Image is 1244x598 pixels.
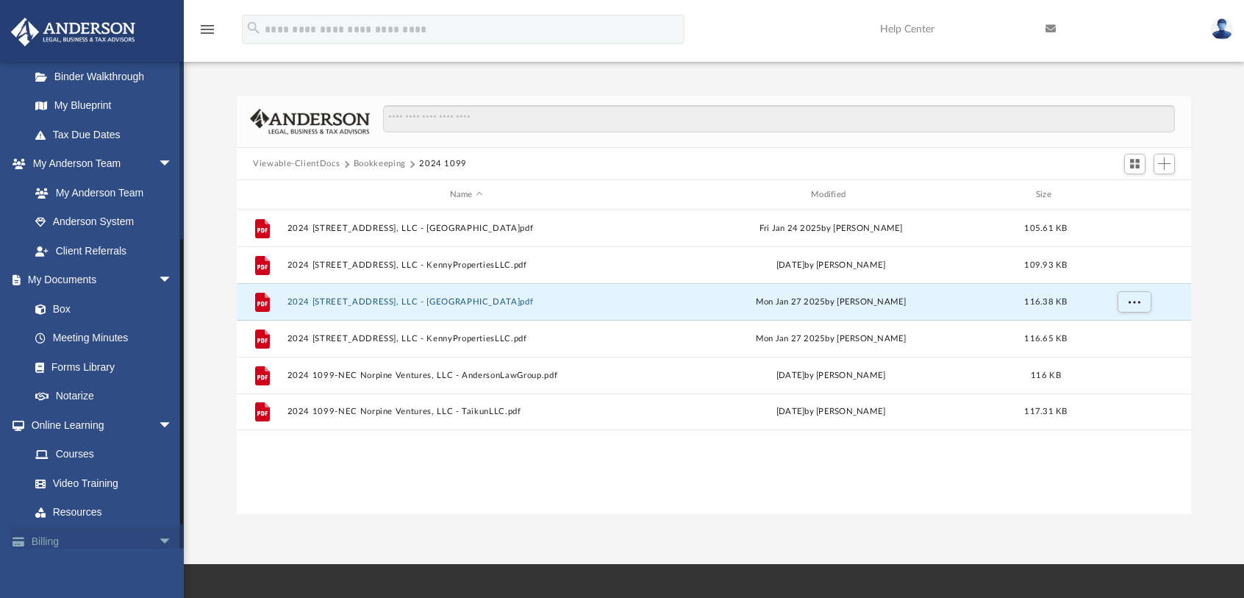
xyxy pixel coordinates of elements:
[158,149,187,179] span: arrow_drop_down
[419,157,467,171] button: 2024 1099
[1154,154,1176,174] button: Add
[10,149,187,179] a: My Anderson Teamarrow_drop_down
[287,334,646,344] button: 2024 [STREET_ADDRESS], LLC - KennyPropertiesLLC.pdf
[21,91,187,121] a: My Blueprint
[1017,188,1076,202] div: Size
[1118,291,1151,313] button: More options
[21,352,180,382] a: Forms Library
[158,266,187,296] span: arrow_drop_down
[287,297,646,307] button: 2024 [STREET_ADDRESS], LLC - [GEOGRAPHIC_DATA]pdf
[21,324,187,353] a: Meeting Minutes
[21,120,195,149] a: Tax Due Dates
[1031,371,1061,380] span: 116 KB
[199,28,216,38] a: menu
[652,332,1010,346] div: Mon Jan 27 2025 by [PERSON_NAME]
[21,178,180,207] a: My Anderson Team
[1211,18,1233,40] img: User Pic
[7,18,140,46] img: Anderson Advisors Platinum Portal
[287,188,646,202] div: Name
[10,527,195,556] a: Billingarrow_drop_down
[21,294,180,324] a: Box
[199,21,216,38] i: menu
[1024,407,1067,416] span: 117.31 KB
[287,224,646,233] button: 2024 [STREET_ADDRESS], LLC - [GEOGRAPHIC_DATA]pdf
[287,260,646,270] button: 2024 [STREET_ADDRESS], LLC - KennyPropertiesLLC.pdf
[237,210,1191,515] div: grid
[21,382,187,411] a: Notarize
[652,405,1010,419] div: [DATE] by [PERSON_NAME]
[10,266,187,295] a: My Documentsarrow_drop_down
[652,369,1010,382] div: [DATE] by [PERSON_NAME]
[10,410,187,440] a: Online Learningarrow_drop_down
[354,157,406,171] button: Bookkeeping
[652,259,1010,272] div: [DATE] by [PERSON_NAME]
[253,157,340,171] button: Viewable-ClientDocs
[21,62,195,91] a: Binder Walkthrough
[158,410,187,441] span: arrow_drop_down
[652,222,1010,235] div: Fri Jan 24 2025 by [PERSON_NAME]
[287,407,646,417] button: 2024 1099-NEC Norpine Ventures, LLC - TaikunLLC.pdf
[1082,188,1184,202] div: id
[21,440,187,469] a: Courses
[1024,224,1067,232] span: 105.61 KB
[21,498,187,527] a: Resources
[158,527,187,557] span: arrow_drop_down
[287,371,646,380] button: 2024 1099-NEC Norpine Ventures, LLC - AndersonLawGroup.pdf
[243,188,280,202] div: id
[21,469,180,498] a: Video Training
[651,188,1010,202] div: Modified
[21,236,187,266] a: Client Referrals
[246,20,262,36] i: search
[21,207,187,237] a: Anderson System
[1024,335,1067,343] span: 116.65 KB
[1024,298,1067,306] span: 116.38 KB
[1024,261,1067,269] span: 109.93 KB
[383,105,1175,133] input: Search files and folders
[1124,154,1146,174] button: Switch to Grid View
[652,296,1010,309] div: Mon Jan 27 2025 by [PERSON_NAME]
